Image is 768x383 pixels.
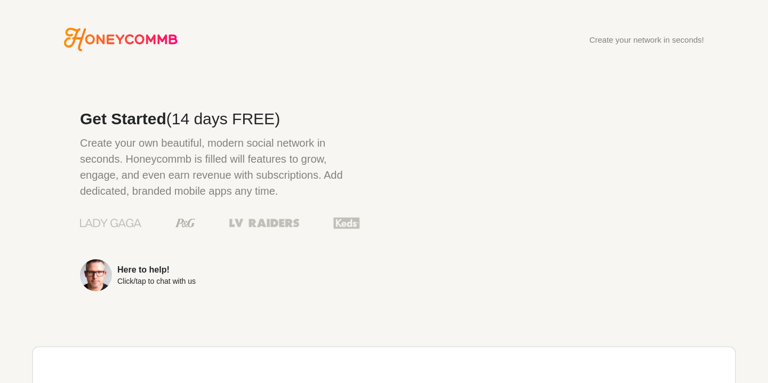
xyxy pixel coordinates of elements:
[726,341,752,367] iframe: Intercom live chat
[80,259,360,291] a: Here to help!Click/tap to chat with us
[333,216,360,230] img: Keds
[80,259,112,291] img: Sean
[80,135,360,199] p: Create your own beautiful, modern social network in seconds. Honeycommb is filled will features t...
[80,215,141,231] img: Lady Gaga
[117,266,196,274] div: Here to help!
[166,110,280,127] span: (14 days FREE)
[175,219,195,227] img: Procter & Gamble
[64,28,178,51] a: Go to Honeycommb homepage
[64,28,178,51] svg: Honeycommb
[229,219,299,227] img: Las Vegas Raiders
[117,277,196,285] div: Click/tap to chat with us
[80,111,360,127] h2: Get Started
[589,36,704,44] div: Create your network in seconds!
